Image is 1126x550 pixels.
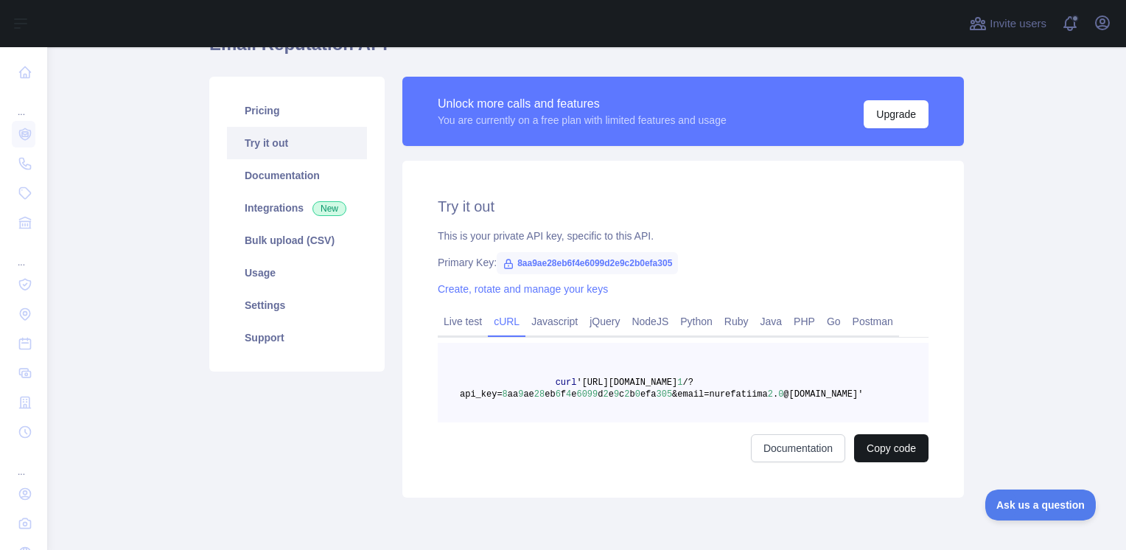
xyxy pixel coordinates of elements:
[751,434,845,462] a: Documentation
[438,310,488,333] a: Live test
[497,252,678,274] span: 8aa9ae28eb6f4e6099d2e9c2b0efa305
[438,113,727,128] div: You are currently on a free plan with limited features and usage
[768,389,773,400] span: 2
[672,389,768,400] span: &email=nurefatiima
[227,94,367,127] a: Pricing
[990,15,1046,32] span: Invite users
[561,389,566,400] span: f
[609,389,614,400] span: e
[518,389,523,400] span: 9
[619,389,624,400] span: c
[12,448,35,478] div: ...
[525,310,584,333] a: Javascript
[312,201,346,216] span: New
[635,389,640,400] span: 0
[576,377,677,388] span: '[URL][DOMAIN_NAME]
[854,434,929,462] button: Copy code
[227,192,367,224] a: Integrations New
[503,389,508,400] span: 8
[227,257,367,289] a: Usage
[12,239,35,268] div: ...
[788,310,821,333] a: PHP
[576,389,598,400] span: 6099
[523,389,534,400] span: ae
[773,389,778,400] span: .
[571,389,576,400] span: e
[438,229,929,243] div: This is your private API key, specific to this API.
[624,389,629,400] span: 2
[985,490,1097,521] iframe: Toggle Customer Support
[227,224,367,257] a: Bulk upload (CSV)
[614,389,619,400] span: 9
[545,389,555,400] span: eb
[778,389,783,400] span: 0
[584,310,626,333] a: jQuery
[209,32,964,68] h1: Email Reputation API
[227,289,367,321] a: Settings
[640,389,657,400] span: efa
[864,100,929,128] button: Upgrade
[438,283,608,295] a: Create, rotate and manage your keys
[674,310,718,333] a: Python
[755,310,788,333] a: Java
[677,377,682,388] span: 1
[508,389,518,400] span: aa
[603,389,608,400] span: 2
[227,321,367,354] a: Support
[12,88,35,118] div: ...
[783,389,863,400] span: @[DOMAIN_NAME]'
[626,310,674,333] a: NodeJS
[438,255,929,270] div: Primary Key:
[566,389,571,400] span: 4
[966,12,1049,35] button: Invite users
[556,377,577,388] span: curl
[438,196,929,217] h2: Try it out
[488,310,525,333] a: cURL
[821,310,847,333] a: Go
[534,389,545,400] span: 28
[438,95,727,113] div: Unlock more calls and features
[629,389,634,400] span: b
[718,310,755,333] a: Ruby
[657,389,673,400] span: 305
[556,389,561,400] span: 6
[227,127,367,159] a: Try it out
[847,310,899,333] a: Postman
[598,389,603,400] span: d
[227,159,367,192] a: Documentation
